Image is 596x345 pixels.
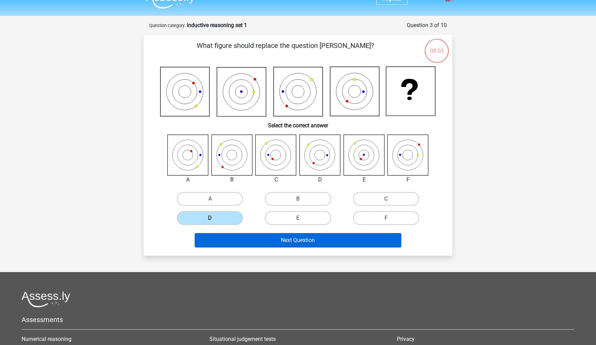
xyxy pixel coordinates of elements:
button: Next Question [195,233,402,247]
label: B [265,192,331,206]
div: C [250,176,302,184]
h6: Select the correct answer [155,117,441,129]
label: A [177,192,243,206]
div: A [162,176,214,184]
img: Assessly logo [22,291,70,307]
label: C [353,192,419,206]
p: What figure should replace the question [PERSON_NAME]? [155,40,416,61]
div: Question 3 of 10 [407,21,447,29]
h5: Assessments [22,316,574,324]
label: D [177,211,243,225]
small: Question category: [149,23,185,28]
a: Privacy [397,336,415,342]
div: E [338,176,390,184]
div: B [206,176,258,184]
div: D [294,176,346,184]
div: F [382,176,434,184]
div: 08:03 [424,38,450,55]
label: F [353,211,419,225]
a: Situational judgement tests [209,336,276,342]
strong: inductive reasoning set 1 [187,22,247,28]
label: E [265,211,331,225]
a: Numerical reasoning [22,336,72,342]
